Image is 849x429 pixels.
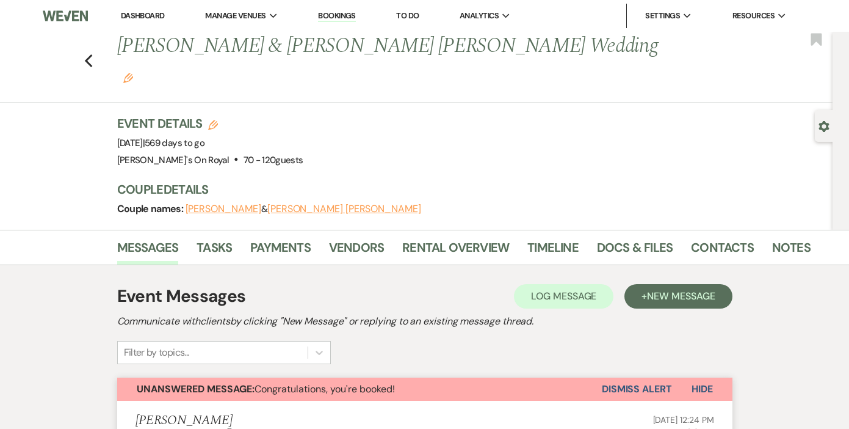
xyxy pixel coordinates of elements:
h5: [PERSON_NAME] [135,413,235,428]
a: Vendors [329,238,384,265]
h1: [PERSON_NAME] & [PERSON_NAME] [PERSON_NAME] Wedding [117,32,664,90]
span: Resources [732,10,775,22]
span: [PERSON_NAME]'s On Royal [117,154,229,166]
button: +New Message [624,284,732,309]
span: [DATE] [117,137,205,149]
a: To Do [396,10,419,21]
button: Unanswered Message:Congratulations, you're booked! [117,378,602,401]
a: Docs & Files [597,238,673,265]
button: Log Message [514,284,613,309]
span: 569 days to go [145,137,204,149]
span: [DATE] 12:24 PM [653,414,714,425]
button: Dismiss Alert [602,378,672,401]
div: Filter by topics... [124,345,189,360]
strong: Unanswered Message: [137,383,255,395]
span: Settings [645,10,680,22]
span: Manage Venues [205,10,266,22]
a: Notes [772,238,811,265]
button: [PERSON_NAME] [186,204,261,214]
a: Tasks [197,238,232,265]
a: Timeline [527,238,579,265]
span: 70 - 120 guests [244,154,303,166]
h3: Couple Details [117,181,801,198]
span: New Message [647,290,715,302]
span: Analytics [460,10,499,22]
span: Log Message [531,290,596,302]
span: & [186,203,421,215]
h2: Communicate with clients by clicking "New Message" or replying to an existing message thread. [117,314,732,329]
a: Dashboard [121,10,165,21]
a: Contacts [691,238,754,265]
button: [PERSON_NAME] [PERSON_NAME] [267,204,421,214]
h3: Event Details [117,115,303,132]
a: Rental Overview [402,238,509,265]
button: Edit [123,72,133,83]
a: Payments [250,238,311,265]
span: Couple names: [117,202,186,215]
span: Congratulations, you're booked! [137,383,395,395]
img: Weven Logo [43,3,89,29]
button: Hide [672,378,732,401]
a: Bookings [318,10,356,22]
h1: Event Messages [117,284,246,309]
a: Messages [117,238,179,265]
span: | [143,137,204,149]
button: Open lead details [818,120,829,131]
span: Hide [692,383,713,395]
